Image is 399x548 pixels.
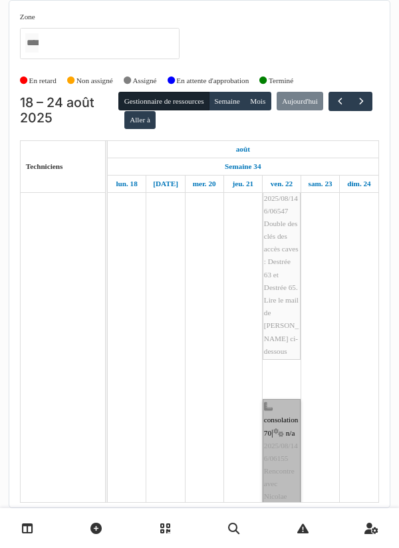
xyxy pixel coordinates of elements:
button: Suivant [350,92,372,111]
button: Précédent [329,92,350,111]
label: Non assigné [76,75,113,86]
label: En attente d'approbation [176,75,249,86]
a: 19 août 2025 [150,176,182,192]
label: Assigné [133,75,157,86]
a: 21 août 2025 [229,176,257,192]
div: | [264,166,299,358]
button: Aller à [124,111,156,130]
a: 20 août 2025 [190,176,219,192]
span: Double des clés des accès caves : Destrée 63 et Destrée 65. Lire le mail de [PERSON_NAME] ci-dessous [264,219,299,355]
a: Semaine 34 [221,158,264,175]
button: Gestionnaire de ressources [118,92,209,110]
label: Zone [20,11,35,23]
a: 22 août 2025 [267,176,297,192]
a: 23 août 2025 [305,176,336,192]
a: 18 août 2025 [112,176,140,192]
button: Semaine [209,92,245,110]
a: 18 août 2025 [233,141,253,158]
span: 2025/08/146/06547 [264,194,298,215]
span: Techniciens [26,162,63,170]
a: 24 août 2025 [344,176,374,192]
input: Tous [25,33,39,53]
label: Terminé [269,75,293,86]
label: En retard [29,75,57,86]
button: Mois [245,92,271,110]
button: Aujourd'hui [277,92,323,110]
h2: 18 – 24 août 2025 [20,95,119,126]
